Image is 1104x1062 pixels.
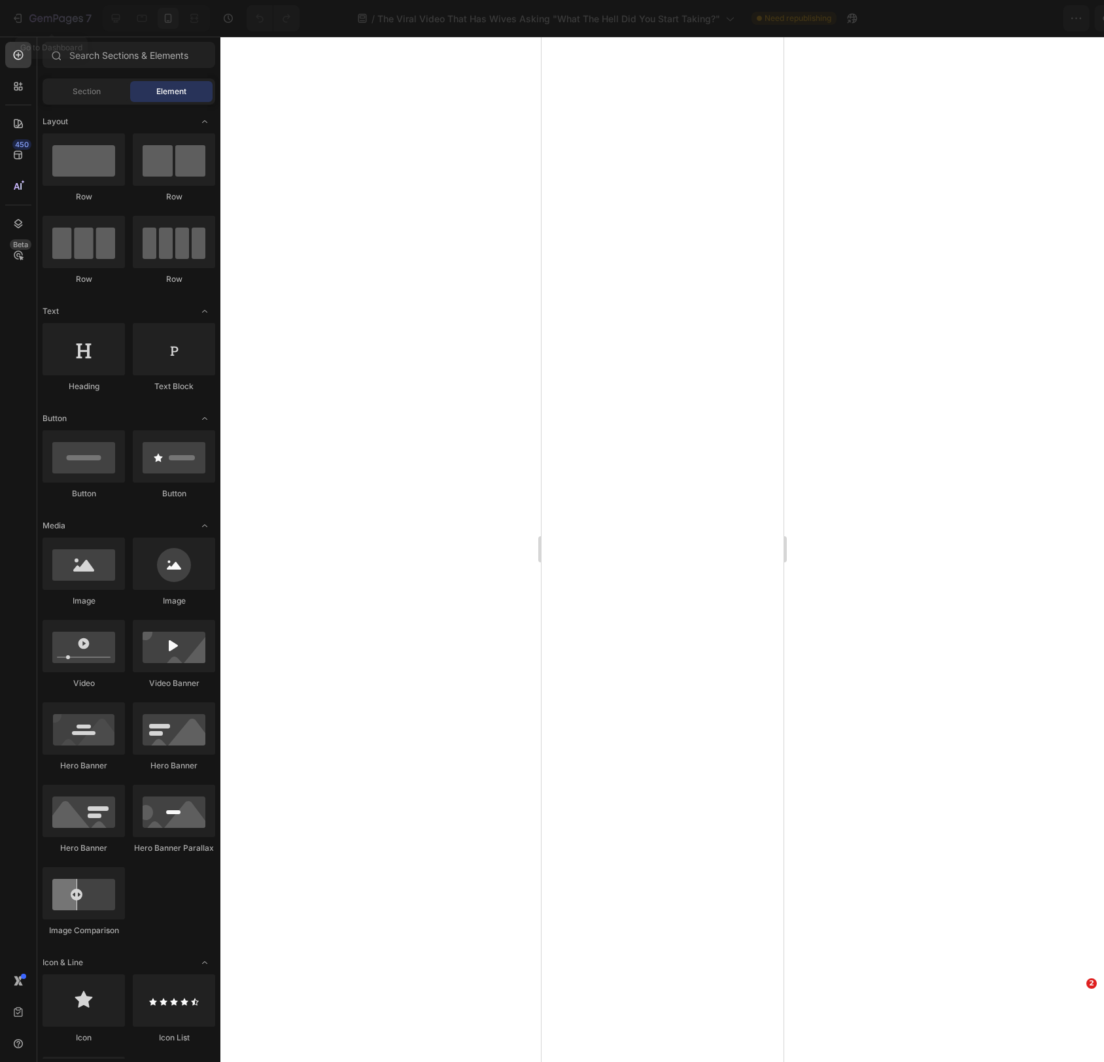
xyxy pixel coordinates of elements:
span: Button [43,413,67,424]
iframe: Intercom live chat [1060,998,1091,1029]
div: Image [133,595,215,607]
span: Toggle open [194,408,215,429]
span: Element [156,86,186,97]
span: Toggle open [194,952,215,973]
div: Text Block [133,381,215,392]
div: Icon List [133,1032,215,1044]
div: Button [43,488,125,500]
span: Need republishing [765,12,831,24]
span: Icon & Line [43,957,83,968]
iframe: Design area [542,37,784,1062]
div: 450 [12,139,31,150]
div: Hero Banner [43,760,125,772]
div: Row [133,191,215,203]
div: Image [43,595,125,607]
div: Beta [10,239,31,250]
div: Heading [43,381,125,392]
button: 7 [5,5,97,31]
div: Video [43,677,125,689]
div: Image Comparison [43,925,125,936]
div: Undo/Redo [247,5,300,31]
span: Section [73,86,101,97]
div: Publish [1028,12,1061,26]
span: Media [43,520,65,532]
div: Hero Banner Parallax [133,842,215,854]
div: Row [43,191,125,203]
div: Icon [43,1032,125,1044]
button: Save [969,5,1012,31]
div: Hero Banner [133,760,215,772]
span: Toggle open [194,301,215,322]
span: Layout [43,116,68,128]
div: Hero Banner [43,842,125,854]
span: Save [980,13,1001,24]
span: Toggle open [194,111,215,132]
span: The Viral Video That Has Wives Asking "What The Hell Did You Start Taking?" [377,12,720,26]
p: 7 [86,10,92,26]
span: / [371,12,375,26]
span: Toggle open [194,515,215,536]
input: Search Sections & Elements [43,42,215,68]
div: Button [133,488,215,500]
button: Publish [1017,5,1072,31]
div: Row [43,273,125,285]
div: Row [133,273,215,285]
span: 2 [1086,978,1097,989]
span: Text [43,305,59,317]
div: Video Banner [133,677,215,689]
